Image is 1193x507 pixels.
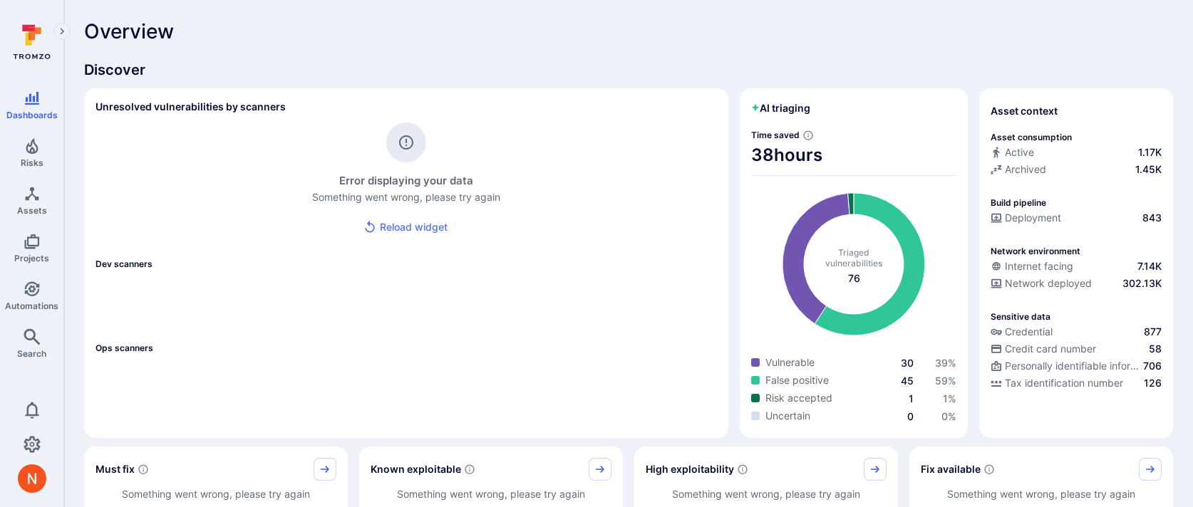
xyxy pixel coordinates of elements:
[646,462,734,476] span: High exploitability
[802,130,814,141] svg: Estimated based on an average time of 30 mins needed to triage each vulnerability
[1005,276,1092,291] span: Network deployed
[1122,276,1162,291] span: 302.13K
[991,104,1058,118] span: Asset context
[991,325,1162,342] div: Evidence indicative of handling user or service credentials
[95,462,135,476] span: Must fix
[825,247,882,268] span: Triaged vulnerabilities
[848,271,860,286] span: total
[943,392,956,404] a: 1%
[17,348,46,359] span: Search
[935,357,956,369] span: 39 %
[901,375,914,387] span: 45
[1005,145,1034,160] span: Active
[991,276,1162,291] a: Network deployed302.13K
[991,132,1072,142] p: Asset consumption
[991,145,1162,160] a: Active1.17K
[1137,259,1162,273] span: 7.14K
[95,343,717,353] span: Ops scanners
[991,359,1140,373] div: Personally identifiable information (PII)
[947,486,1135,501] p: Something went wrong, please try again
[751,101,810,115] h2: AI triaging
[84,60,1173,80] span: Discover
[95,100,286,114] h2: Unresolved vulnerabilities by scanners
[18,464,46,493] img: ACg8ocIprwjrgDQnDsNSk9Ghn5p5-B8DpAKWoJ5Gi9syOE4K59tr4Q=s96-c
[1005,259,1073,273] span: Internet facing
[312,189,500,204] p: Something went wrong, please try again
[991,325,1162,339] a: Credential877
[991,259,1162,276] div: Evidence that an asset is internet facing
[14,253,49,263] span: Projects
[991,197,1046,208] p: Build pipeline
[991,145,1034,160] div: Active
[397,486,585,501] p: Something went wrong, please try again
[991,342,1096,356] div: Credit card number
[901,357,914,369] a: 30
[53,23,71,40] button: Expand navigation menu
[1005,359,1140,373] span: Personally identifiable information (PII)
[765,355,815,370] span: Vulnerable
[991,376,1123,390] div: Tax identification number
[1005,342,1096,356] span: Credit card number
[18,464,46,493] div: Neeren Patki
[765,409,810,423] span: Uncertain
[1005,211,1061,225] span: Deployment
[935,375,956,387] span: 59 %
[991,376,1162,393] div: Evidence indicative of processing tax identification numbers
[991,325,1053,339] div: Credential
[991,162,1162,179] div: Code repository is archived
[751,130,800,140] span: Time saved
[991,359,1162,376] div: Evidence indicative of processing personally identifiable information
[991,342,1162,359] div: Evidence indicative of processing credit card numbers
[991,145,1162,162] div: Commits seen in the last 180 days
[138,464,149,475] svg: Risk score >=40 , missed SLA
[1143,359,1162,373] span: 706
[1135,162,1162,177] span: 1.45K
[5,300,58,311] span: Automations
[991,276,1092,291] div: Network deployed
[737,464,748,475] svg: EPSS score ≥ 0.7
[765,391,832,405] span: Risk accepted
[6,110,58,120] span: Dashboards
[95,258,717,269] span: Dev scanners
[84,20,174,43] span: Overview
[1138,145,1162,160] span: 1.17K
[935,357,956,369] a: 39%
[464,464,475,475] svg: Confirmed exploitable by KEV
[909,392,914,404] a: 1
[991,162,1162,177] a: Archived1.45K
[339,173,473,189] h4: Error displaying your data
[1005,376,1123,390] span: Tax identification number
[991,259,1162,273] a: Internet facing7.14K
[941,410,956,422] span: 0 %
[991,359,1162,373] a: Personally identifiable information (PII)706
[991,311,1050,322] p: Sensitive data
[1149,342,1162,356] span: 58
[1142,211,1162,225] span: 843
[907,410,914,422] a: 0
[991,211,1162,228] div: Configured deployment pipeline
[765,373,829,387] span: False positive
[991,211,1061,225] div: Deployment
[991,259,1073,273] div: Internet facing
[122,486,310,501] p: Something went wrong, please try again
[1144,325,1162,339] span: 877
[921,462,981,476] span: Fix available
[991,376,1162,390] a: Tax identification number126
[991,246,1080,256] p: Network environment
[941,410,956,422] a: 0%
[672,486,860,501] p: Something went wrong, please try again
[57,26,67,38] i: Expand navigation menu
[991,342,1162,356] a: Credit card number58
[1005,325,1053,339] span: Credential
[21,157,43,168] span: Risks
[1005,162,1046,177] span: Archived
[991,211,1162,225] a: Deployment843
[357,214,456,241] button: reload
[983,464,995,475] svg: Vulnerabilities with fix available
[17,205,47,216] span: Assets
[371,462,461,476] span: Known exploitable
[991,162,1046,177] div: Archived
